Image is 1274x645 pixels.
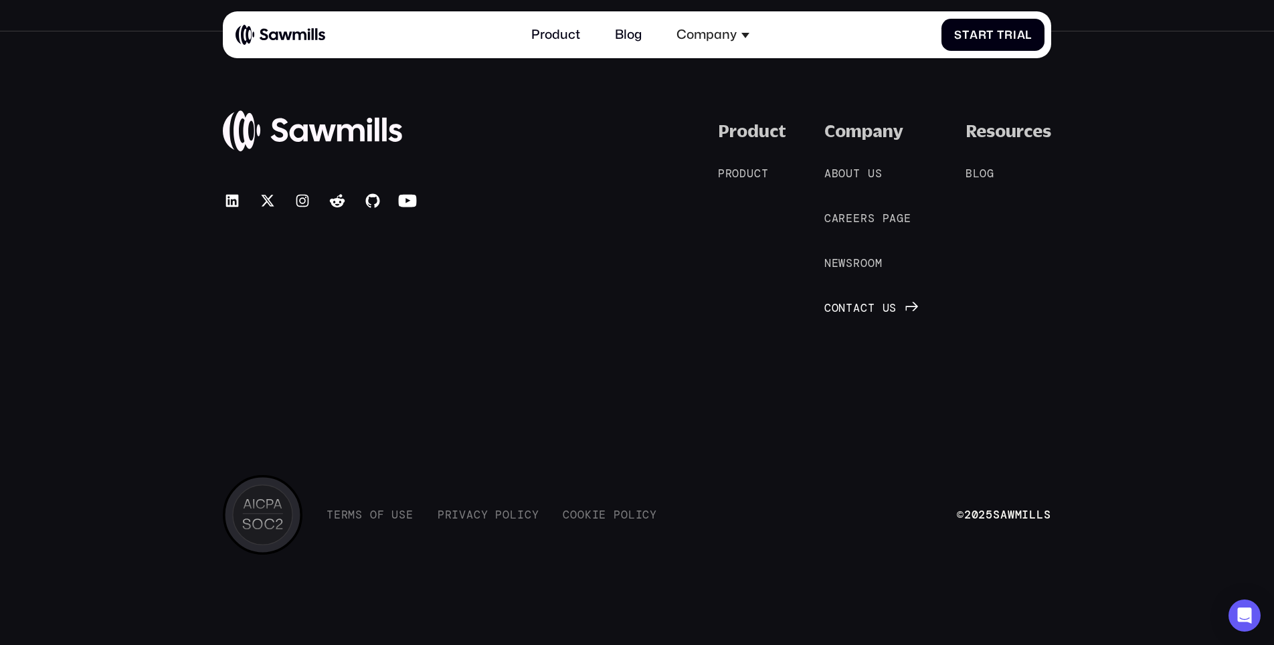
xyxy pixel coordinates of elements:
[614,508,621,521] span: P
[860,211,868,225] span: r
[577,508,585,521] span: o
[824,210,927,226] a: Careerspage
[334,508,341,521] span: e
[399,508,406,521] span: s
[824,301,832,314] span: C
[897,211,904,225] span: g
[370,508,377,521] span: o
[718,167,725,180] span: P
[824,211,832,225] span: C
[754,167,761,180] span: c
[452,508,459,521] span: i
[904,211,911,225] span: e
[718,120,786,141] div: Product
[650,508,657,521] span: y
[1228,600,1261,632] div: Open Intercom Messenger
[732,167,739,180] span: o
[868,301,875,314] span: t
[1025,28,1032,41] span: l
[838,301,846,314] span: n
[997,28,1004,41] span: T
[348,508,355,521] span: m
[391,508,399,521] span: U
[621,508,628,521] span: o
[883,301,890,314] span: u
[980,167,987,180] span: o
[1004,28,1013,41] span: r
[978,28,987,41] span: r
[846,167,853,180] span: u
[517,508,525,521] span: i
[838,167,846,180] span: o
[725,167,733,180] span: r
[875,167,883,180] span: s
[868,167,875,180] span: u
[585,508,592,521] span: k
[860,301,868,314] span: c
[525,508,532,521] span: c
[667,17,759,52] div: Company
[341,508,349,521] span: r
[327,508,414,521] a: TermsofUse
[846,256,853,270] span: s
[954,28,962,41] span: S
[883,211,890,225] span: p
[563,508,570,521] span: C
[875,256,883,270] span: m
[327,508,334,521] span: T
[481,508,488,521] span: y
[832,211,839,225] span: a
[377,508,385,521] span: f
[941,19,1044,52] a: StartTrial
[636,508,643,521] span: i
[438,508,539,521] a: PrivacyPolicy
[592,508,600,521] span: i
[503,508,510,521] span: o
[860,256,868,270] span: o
[570,508,577,521] span: o
[853,256,860,270] span: r
[962,28,970,41] span: t
[355,508,363,521] span: s
[438,508,445,521] span: P
[853,167,860,180] span: t
[868,256,875,270] span: o
[747,167,754,180] span: u
[846,211,853,225] span: e
[964,507,993,522] span: 2025
[973,167,980,180] span: l
[987,167,994,180] span: g
[563,508,657,521] a: CookiePolicy
[739,167,747,180] span: d
[853,211,860,225] span: e
[966,167,973,180] span: B
[521,17,589,52] a: Product
[966,165,1010,181] a: Blog
[889,211,897,225] span: a
[824,165,899,181] a: Aboutus
[510,508,517,521] span: l
[970,28,978,41] span: a
[853,301,860,314] span: a
[966,120,1051,141] div: Resources
[832,167,839,180] span: b
[832,256,839,270] span: e
[532,508,539,521] span: y
[824,255,899,271] a: Newsroom
[599,508,606,521] span: e
[628,508,636,521] span: l
[676,27,737,42] div: Company
[495,508,503,521] span: P
[824,256,832,270] span: N
[824,167,832,180] span: A
[606,17,652,52] a: Blog
[474,508,481,521] span: c
[761,167,769,180] span: t
[1017,28,1026,41] span: a
[642,508,650,521] span: c
[1013,28,1017,41] span: i
[986,28,994,41] span: t
[718,165,785,181] a: Product
[459,508,466,521] span: v
[868,211,875,225] span: s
